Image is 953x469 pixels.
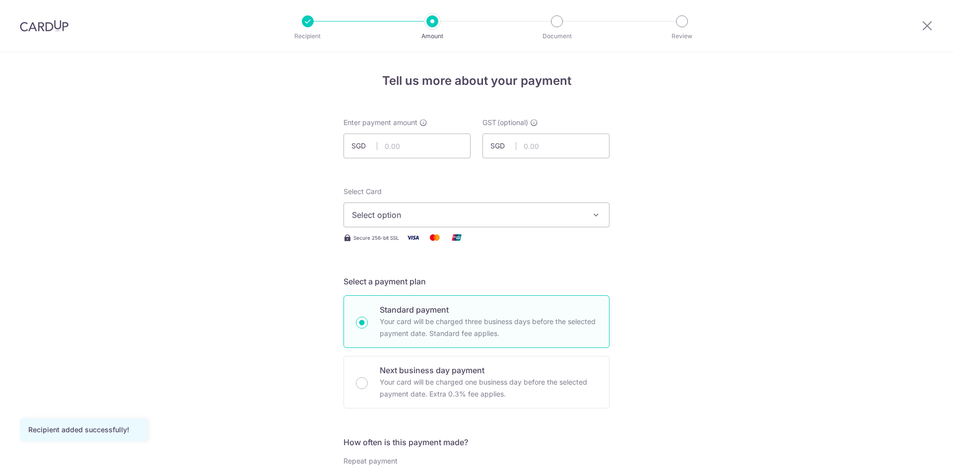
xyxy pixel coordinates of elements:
[403,231,423,244] img: Visa
[351,141,377,151] span: SGD
[352,209,583,221] span: Select option
[271,31,344,41] p: Recipient
[645,31,719,41] p: Review
[396,31,469,41] p: Amount
[343,72,610,90] h4: Tell us more about your payment
[343,436,610,448] h5: How often is this payment made?
[343,202,610,227] button: Select option
[447,231,467,244] img: Union Pay
[380,316,597,339] p: Your card will be charged three business days before the selected payment date. Standard fee appl...
[490,141,516,151] span: SGD
[28,425,138,435] div: Recipient added successfully!
[497,118,528,128] span: (optional)
[343,118,417,128] span: Enter payment amount
[380,304,597,316] p: Standard payment
[343,456,398,466] label: Repeat payment
[482,134,610,158] input: 0.00
[343,134,471,158] input: 0.00
[380,376,597,400] p: Your card will be charged one business day before the selected payment date. Extra 0.3% fee applies.
[353,234,399,242] span: Secure 256-bit SSL
[380,364,597,376] p: Next business day payment
[20,20,68,32] img: CardUp
[343,187,382,196] span: translation missing: en.payables.payment_networks.credit_card.summary.labels.select_card
[520,31,594,41] p: Document
[482,118,496,128] span: GST
[343,275,610,287] h5: Select a payment plan
[425,231,445,244] img: Mastercard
